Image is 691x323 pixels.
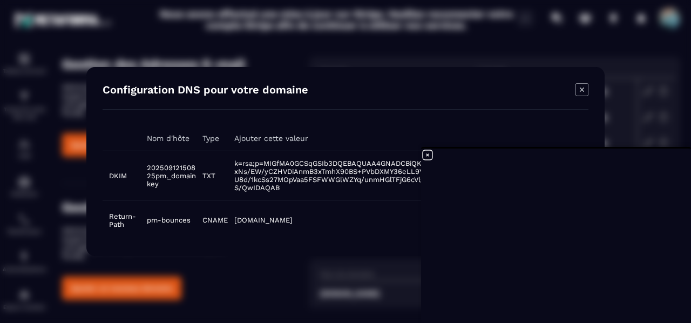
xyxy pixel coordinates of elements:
th: Ajouter cette valeur [228,126,544,151]
td: Return-Path [103,200,140,240]
th: Type [196,126,228,151]
span: [DOMAIN_NAME] [234,216,293,224]
span: 20250912150825pm._domainkey [147,164,196,188]
th: Nom d'hôte [140,126,196,151]
td: DKIM [103,151,140,200]
h4: Configuration DNS pour votre domaine [103,83,308,98]
span: pm-bounces [147,216,191,224]
span: k=rsa;p=MIGfMA0GCSqGSIb3DQEBAQUAA4GNADCBiQKBgQCyZPShzP3NZu5OZ0SGDaq9KTxNs/EW/yCZHVDiAnmB3xTmhX90B... [234,159,543,192]
td: TXT [196,151,228,200]
td: CNAME [196,200,228,240]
